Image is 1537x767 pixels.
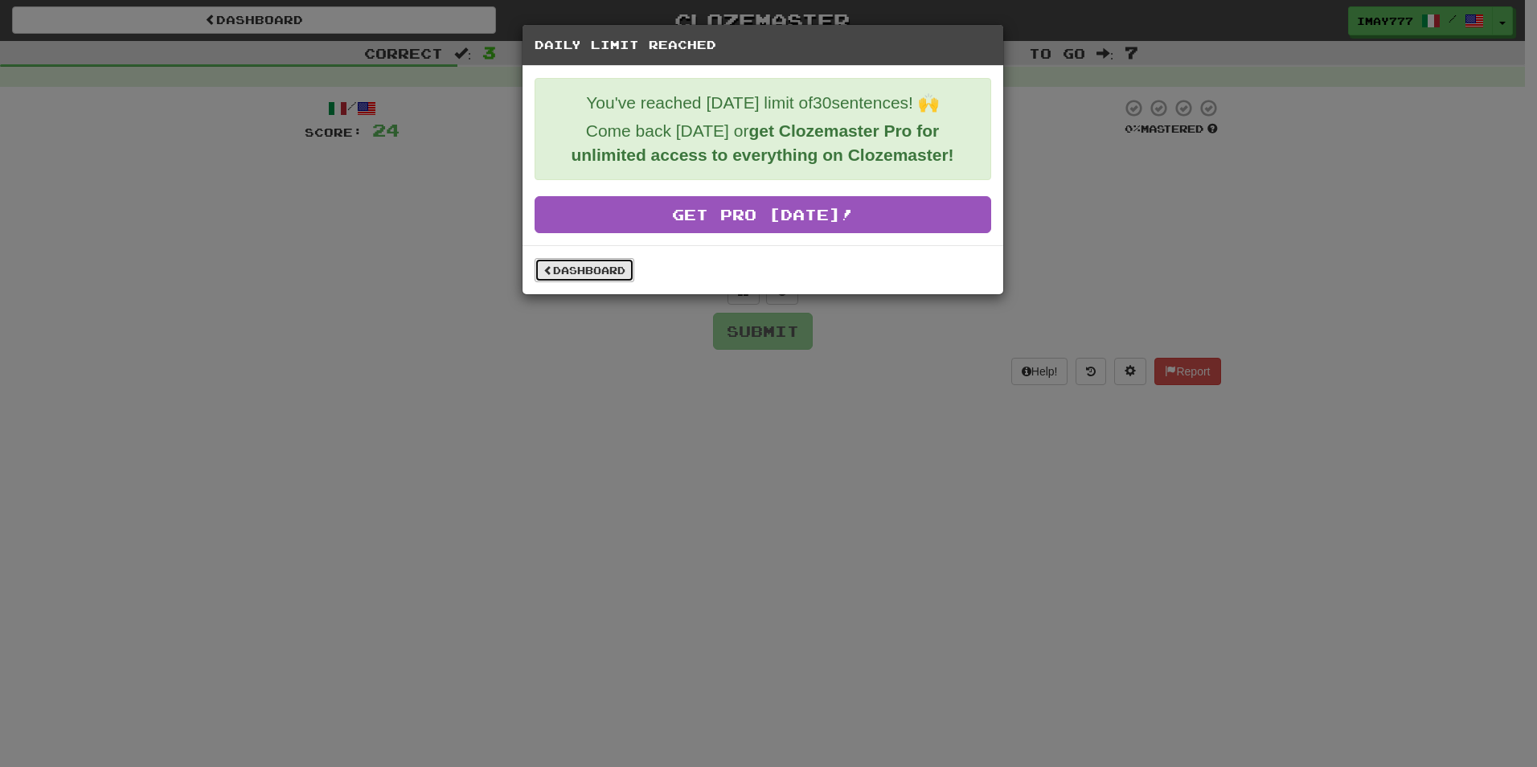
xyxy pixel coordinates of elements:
[535,196,991,233] a: Get Pro [DATE]!
[547,119,978,167] p: Come back [DATE] or
[535,258,634,282] a: Dashboard
[547,91,978,115] p: You've reached [DATE] limit of 30 sentences! 🙌
[571,121,953,164] strong: get Clozemaster Pro for unlimited access to everything on Clozemaster!
[535,37,991,53] h5: Daily Limit Reached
